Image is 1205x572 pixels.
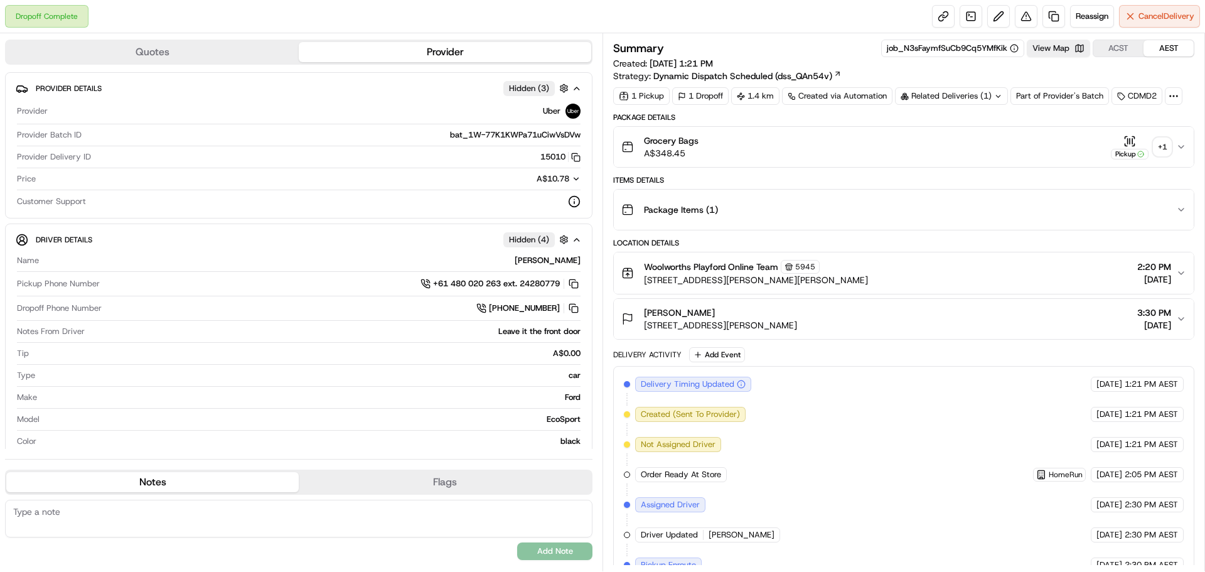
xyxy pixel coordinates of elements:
div: Strategy: [613,70,842,82]
span: 2:05 PM AEST [1125,469,1178,480]
div: 💻 [106,183,116,193]
span: Grocery Bags [644,134,699,147]
span: Driver Updated [641,529,698,541]
span: [DATE] [1096,499,1122,510]
button: Start new chat [213,124,228,139]
span: Type [17,370,35,381]
span: Created: [613,57,713,70]
span: [DATE] [1096,409,1122,420]
div: Package Details [613,112,1194,122]
p: Welcome 👋 [13,50,228,70]
span: Tip [17,348,29,359]
span: Color [17,436,36,447]
span: Knowledge Base [25,182,96,195]
span: Driver Details [36,235,92,245]
button: [PERSON_NAME][STREET_ADDRESS][PERSON_NAME]3:30 PM[DATE] [614,299,1194,339]
div: job_N3sFaymfSuCb9Cq5YMfKik [887,43,1019,54]
div: car [40,370,581,381]
span: Dropoff Phone Number [17,303,102,314]
button: [PHONE_NUMBER] [476,301,581,315]
span: Hidden ( 4 ) [509,234,549,246]
span: Cancel Delivery [1138,11,1194,22]
span: 2:20 PM [1137,261,1171,273]
span: Pylon [125,213,152,222]
span: [DATE] [1137,319,1171,332]
span: Customer Support [17,196,86,207]
span: [PERSON_NAME] [644,306,715,319]
button: Quotes [6,42,299,62]
span: Provider [17,105,48,117]
div: + 1 [1154,138,1171,156]
span: Hidden ( 3 ) [509,83,549,94]
span: Assigned Driver [641,499,700,510]
span: Make [17,392,37,403]
span: 3:30 PM [1137,306,1171,319]
span: [PHONE_NUMBER] [489,303,560,314]
button: Reassign [1070,5,1114,28]
span: [STREET_ADDRESS][PERSON_NAME][PERSON_NAME] [644,274,868,286]
div: 1 Dropoff [672,87,729,105]
div: CDMD2 [1111,87,1162,105]
img: Nash [13,13,38,38]
span: Name [17,255,39,266]
button: View Map [1027,40,1090,57]
img: uber-new-logo.jpeg [565,104,581,119]
div: We're available if you need us! [43,132,159,143]
span: A$10.78 [537,173,569,184]
button: Pickup+1 [1111,135,1171,159]
span: Order Ready At Store [641,469,721,480]
div: Related Deliveries (1) [895,87,1008,105]
div: Start new chat [43,120,206,132]
span: Delivery Timing Updated [641,379,734,390]
span: 5945 [795,262,815,272]
span: Uber [543,105,560,117]
button: Pickup [1111,135,1149,159]
button: Add Event [689,347,745,362]
span: HomeRun [1049,470,1083,480]
button: Package Items (1) [614,190,1194,230]
a: Powered byPylon [88,212,152,222]
button: AEST [1143,40,1194,57]
button: Provider DetailsHidden (3) [16,78,582,99]
span: Woolworths Playford Online Team [644,261,778,273]
div: Leave it the front door [90,326,581,337]
span: Pickup Enroute [641,559,696,571]
span: Dynamic Dispatch Scheduled (dss_QAn54v) [653,70,832,82]
button: Driver DetailsHidden (4) [16,229,582,250]
span: A$348.45 [644,147,699,159]
span: +61 480 020 263 ext. 24280779 [433,278,560,289]
button: +61 480 020 263 ext. 24280779 [420,277,581,291]
span: Created (Sent To Provider) [641,409,740,420]
span: [STREET_ADDRESS][PERSON_NAME] [644,319,797,332]
div: Pickup [1111,149,1149,159]
div: 📗 [13,183,23,193]
div: Ford [42,392,581,403]
div: [PERSON_NAME] [44,255,581,266]
div: black [41,436,581,447]
span: 2:30 PM AEST [1125,499,1178,510]
span: Provider Batch ID [17,129,82,141]
span: [PERSON_NAME] [709,529,774,541]
span: 1:21 PM AEST [1125,409,1178,420]
span: Provider Delivery ID [17,151,91,163]
div: Items Details [613,175,1194,185]
span: API Documentation [119,182,201,195]
span: 2:30 PM AEST [1125,559,1178,571]
button: Hidden (3) [503,80,572,96]
span: 1:21 PM AEST [1125,439,1178,450]
span: [DATE] 1:21 PM [650,58,713,69]
button: Provider [299,42,591,62]
span: 1:21 PM AEST [1125,379,1178,390]
a: Dynamic Dispatch Scheduled (dss_QAn54v) [653,70,842,82]
input: Clear [33,81,207,94]
button: ACST [1093,40,1143,57]
span: Pickup Phone Number [17,278,100,289]
button: CancelDelivery [1119,5,1200,28]
span: Reassign [1076,11,1108,22]
a: 📗Knowledge Base [8,177,101,200]
span: Price [17,173,36,185]
div: Location Details [613,238,1194,248]
span: [DATE] [1096,559,1122,571]
span: 2:30 PM AEST [1125,529,1178,541]
button: Woolworths Playford Online Team5945[STREET_ADDRESS][PERSON_NAME][PERSON_NAME]2:20 PM[DATE] [614,252,1194,294]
